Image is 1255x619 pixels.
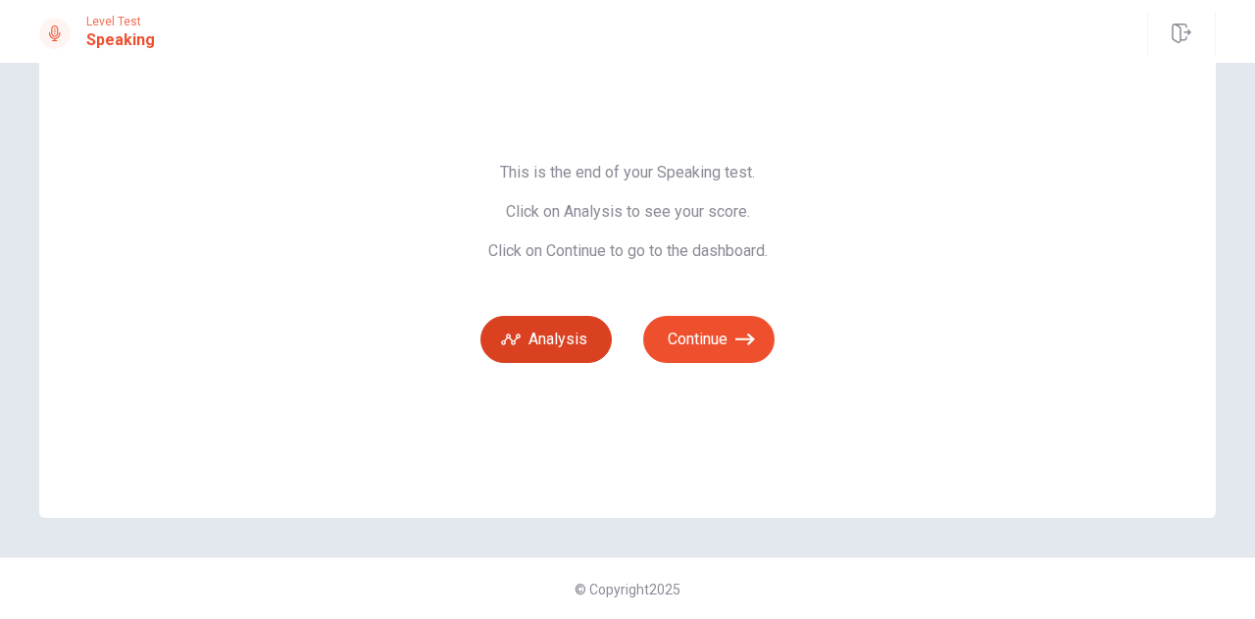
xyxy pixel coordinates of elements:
span: Level Test [86,15,155,28]
span: © Copyright 2025 [575,582,680,597]
button: Analysis [480,316,612,363]
span: This is the end of your Speaking test. Click on Analysis to see your score. Click on Continue to ... [480,163,775,261]
button: Continue [643,316,775,363]
h1: Speaking [86,28,155,52]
